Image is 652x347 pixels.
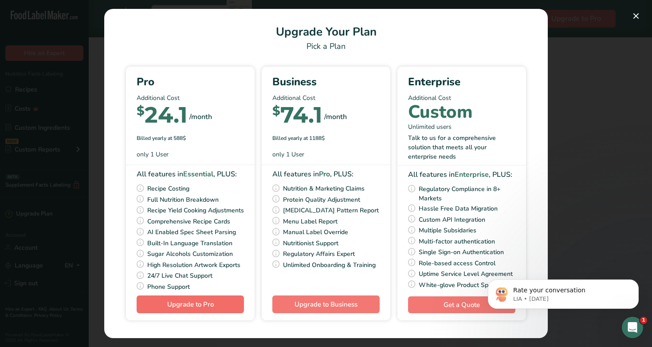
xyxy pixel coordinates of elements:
[475,261,652,323] iframe: Intercom notifications message
[419,268,513,279] span: Uptime Service Level Agreement
[272,295,380,313] button: Upgrade to Business
[147,216,230,227] span: Comprehensive Recipe Cards
[419,214,485,225] span: Custom API Integration
[419,247,504,258] span: Single Sign-on Authentication
[283,227,348,238] span: Manual Label Override
[408,74,515,90] div: Enterprise
[419,279,508,291] span: White-glove Product Specialist
[147,270,212,281] span: 24/7 Live Chat Support
[283,259,376,271] span: Unlimited Onboarding & Training
[419,236,495,247] span: Multi-factor authentication
[137,295,244,313] button: Upgrade to Pro
[455,170,489,179] b: Enterprise
[283,216,338,227] span: Menu Label Report
[147,238,232,249] span: Built-In Language Translation
[272,169,380,179] div: All features in , PLUS:
[137,74,244,90] div: Pro
[622,317,643,338] iframe: Intercom live chat
[408,169,515,180] div: All features in , PLUS:
[147,227,236,238] span: AI Enabled Spec Sheet Parsing
[272,103,280,118] span: $
[272,106,322,127] div: 74.1
[408,93,515,103] p: Additional Cost
[147,259,240,271] span: High Resolution Artwork Exports
[147,281,190,292] span: Phone Support
[189,112,212,122] div: /month
[283,205,379,216] span: [MEDICAL_DATA] Pattern Report
[147,205,244,216] span: Recipe Yield Cooking Adjustments
[272,93,380,103] p: Additional Cost
[272,150,304,159] span: only 1 User
[115,40,537,52] div: Pick a Plan
[295,300,357,309] span: Upgrade to Business
[115,23,537,40] h1: Upgrade Your Plan
[137,169,244,179] div: All features in , PLUS:
[137,93,244,103] p: Additional Cost
[272,74,380,90] div: Business
[419,203,498,214] span: Hassle Free Data Migration
[419,258,495,269] span: Role-based access Control
[137,103,145,118] span: $
[324,112,347,122] div: /month
[137,134,244,142] div: Billed yearly at 588$
[147,248,233,259] span: Sugar Alcohols Customization
[167,300,214,309] span: Upgrade to Pro
[408,106,473,118] div: Custom
[283,238,338,249] span: Nutritionist Support
[408,296,515,314] a: Get a Quote
[419,225,476,236] span: Multiple Subsidaries
[137,106,188,127] div: 24.1
[147,183,189,194] span: Recipe Costing
[283,248,355,259] span: Regulatory Affairs Expert
[283,183,365,194] span: Nutrition & Marketing Claims
[640,317,647,324] span: 1
[408,122,452,132] span: Unlimited users
[272,134,380,142] div: Billed yearly at 1188$
[183,169,213,179] b: Essential
[444,300,480,310] span: Get a Quote
[408,133,515,161] div: Talk to us for a comprehensive solution that meets all your enterprise needs
[419,183,515,203] span: Regulatory Compliance in 8+ Markets
[137,150,169,159] span: only 1 User
[147,194,219,205] span: Full Nutrition Breakdown
[319,169,330,179] b: Pro
[283,194,360,205] span: Protein Quality Adjustment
